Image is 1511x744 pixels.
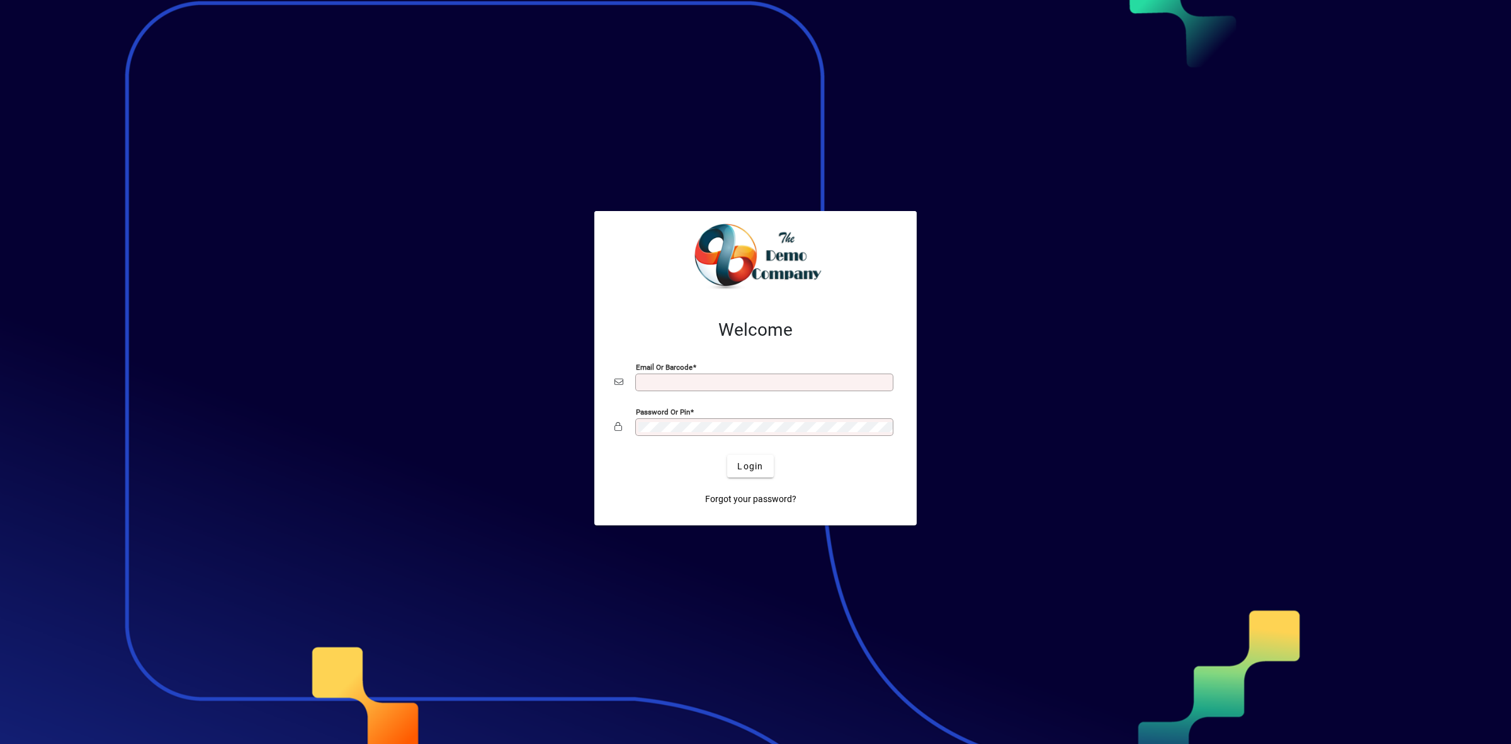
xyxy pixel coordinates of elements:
[636,408,690,416] mat-label: Password or Pin
[636,363,693,372] mat-label: Email or Barcode
[737,460,763,473] span: Login
[705,493,796,506] span: Forgot your password?
[727,455,773,478] button: Login
[700,488,801,510] a: Forgot your password?
[614,319,897,341] h2: Welcome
